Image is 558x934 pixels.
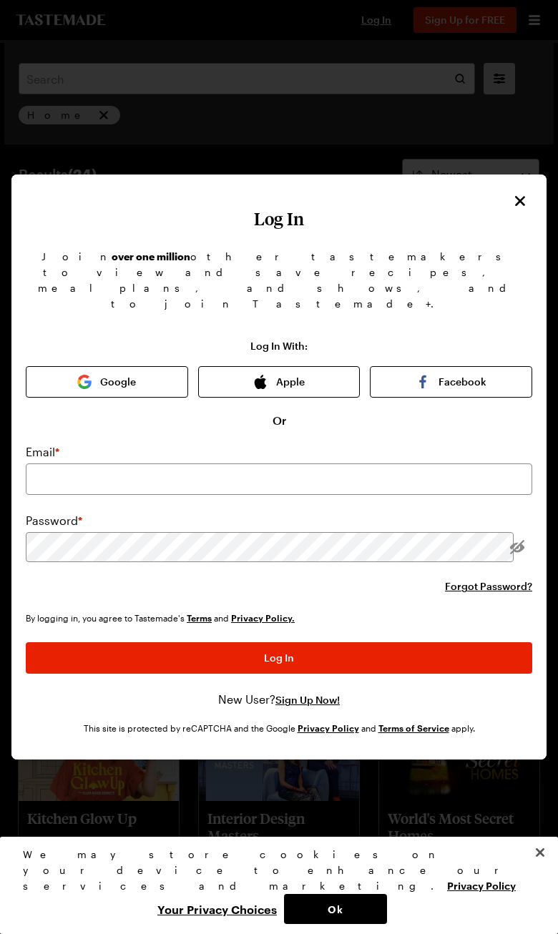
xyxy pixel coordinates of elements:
button: Apple [198,366,361,398]
button: Sign Up Now! [275,693,340,707]
h1: Log In [26,209,532,229]
div: We may store cookies on your device to enhance our services and marketing. [23,847,523,894]
a: More information about your privacy, opens in a new tab [447,878,516,892]
button: Close [524,837,556,868]
div: This site is protected by reCAPTCHA and the Google and apply. [84,722,475,734]
b: over one million [112,250,190,262]
p: Join other tastemakers to view and save recipes, meal plans, and shows, and to join Tastemade+. [26,249,532,312]
button: Log In [26,642,532,674]
span: Log In [264,651,294,665]
button: Your Privacy Choices [150,894,284,924]
p: Log In With: [250,340,308,352]
label: Password [26,512,82,529]
button: Close [511,192,529,210]
a: Google Privacy Policy [298,722,359,734]
label: Email [26,443,59,461]
div: Privacy [23,847,523,924]
a: Tastemade Privacy Policy [231,611,295,624]
span: New User? [218,692,275,706]
a: Google Terms of Service [378,722,449,734]
span: Or [273,412,286,429]
button: Google [26,366,188,398]
div: By logging in, you agree to Tastemade's and [26,611,532,625]
button: Facebook [370,366,532,398]
button: Ok [284,894,387,924]
button: Forgot Password? [445,579,532,594]
a: Tastemade Terms of Service [187,611,212,624]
